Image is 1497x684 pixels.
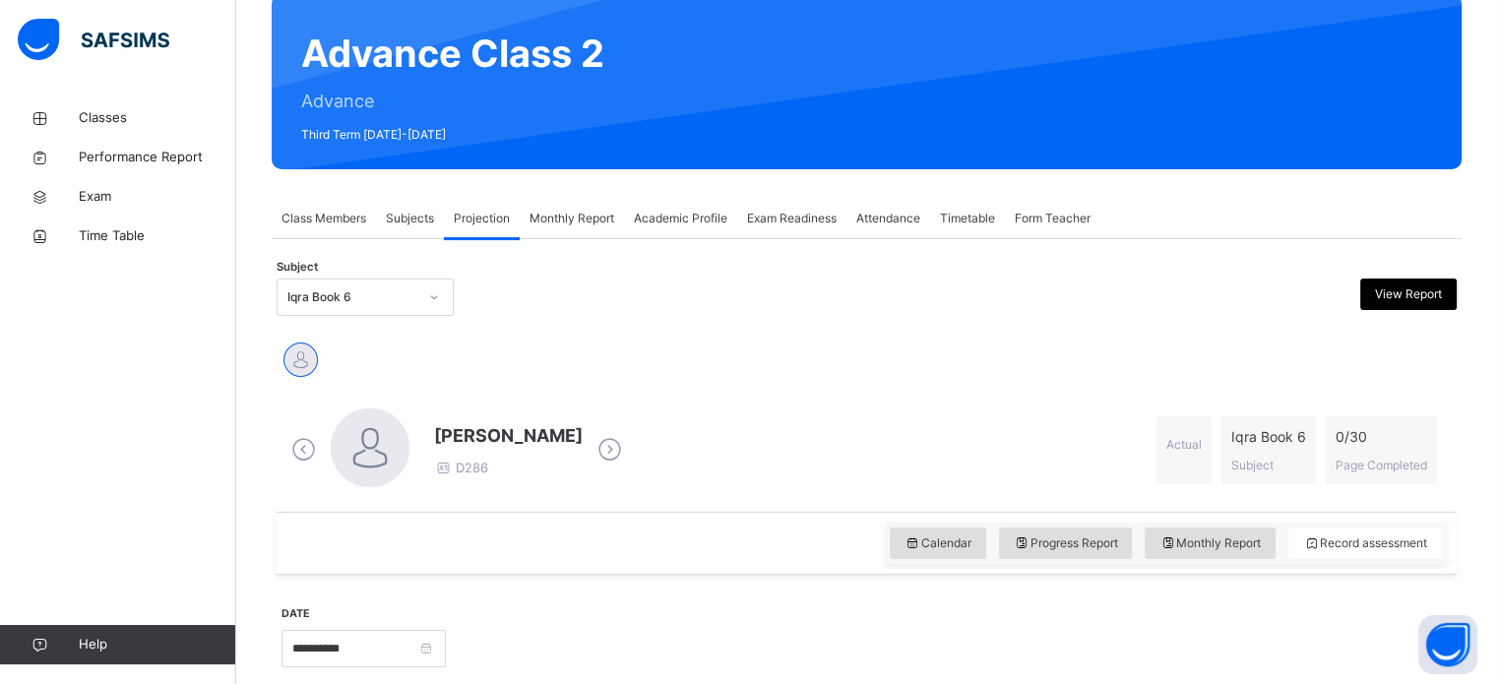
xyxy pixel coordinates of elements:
span: D286 [434,460,488,475]
span: Subjects [386,210,434,227]
span: Page Completed [1336,458,1427,472]
span: Timetable [940,210,995,227]
span: Iqra Book 6 [1231,426,1306,447]
span: Class Members [281,210,366,227]
span: Actual [1166,437,1202,452]
span: Monthly Report [1159,534,1261,552]
span: Progress Report [1014,534,1118,552]
span: Performance Report [79,148,236,167]
span: View Report [1375,285,1442,303]
img: safsims [18,19,169,60]
span: Form Teacher [1015,210,1091,227]
span: 0 / 30 [1336,426,1427,447]
div: Iqra Book 6 [287,288,417,306]
button: Open asap [1418,615,1477,674]
span: Subject [277,259,318,276]
label: Date [281,606,310,622]
span: Time Table [79,226,236,246]
span: Help [79,635,235,654]
span: Academic Profile [634,210,727,227]
span: Classes [79,108,236,128]
span: Exam Readiness [747,210,837,227]
span: Exam [79,187,236,207]
span: Record assessment [1303,534,1427,552]
span: Projection [454,210,510,227]
span: Calendar [904,534,971,552]
span: Attendance [856,210,920,227]
span: Monthly Report [530,210,614,227]
span: [PERSON_NAME] [434,422,583,449]
span: Subject [1231,458,1274,472]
